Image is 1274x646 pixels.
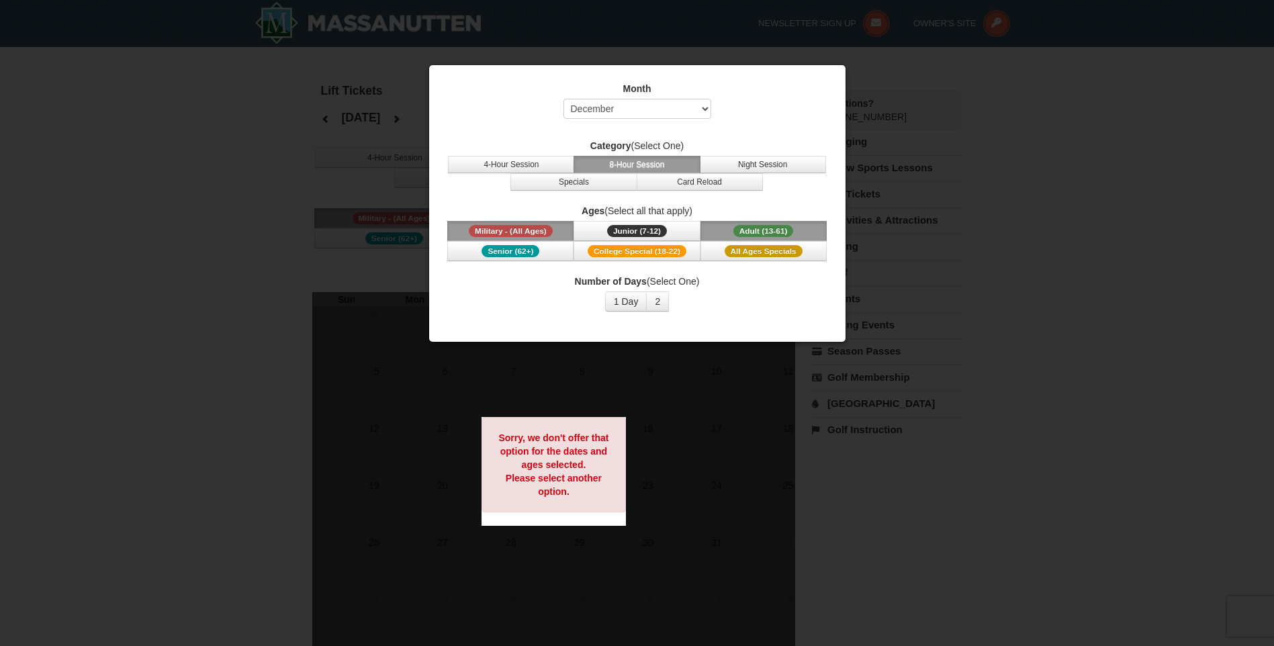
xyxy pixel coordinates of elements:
button: 1 Day [605,291,647,312]
strong: Number of Days [575,276,647,287]
span: All Ages Specials [725,245,803,257]
span: Adult (13-61) [733,225,794,237]
span: College Special (18-22) [588,245,686,257]
strong: Category [590,140,631,151]
button: 2 [646,291,669,312]
strong: Sorry, we don't offer that option for the dates and ages selected. Please select another option. [498,432,608,497]
strong: Month [623,83,651,94]
span: Military - (All Ages) [469,225,553,237]
button: 8-Hour Session [574,156,700,173]
strong: Ages [582,205,604,216]
button: 4-Hour Session [448,156,574,173]
label: (Select all that apply) [446,204,829,218]
button: Specials [510,173,637,191]
label: (Select One) [446,275,829,288]
button: Junior (7-12) [574,221,700,241]
button: College Special (18-22) [574,241,700,261]
button: All Ages Specials [700,241,827,261]
button: Night Session [700,156,826,173]
span: Junior (7-12) [607,225,667,237]
button: Card Reload [637,173,763,191]
span: Senior (62+) [482,245,539,257]
button: Military - (All Ages) [447,221,574,241]
button: Senior (62+) [447,241,574,261]
label: (Select One) [446,139,829,152]
button: Adult (13-61) [700,221,827,241]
